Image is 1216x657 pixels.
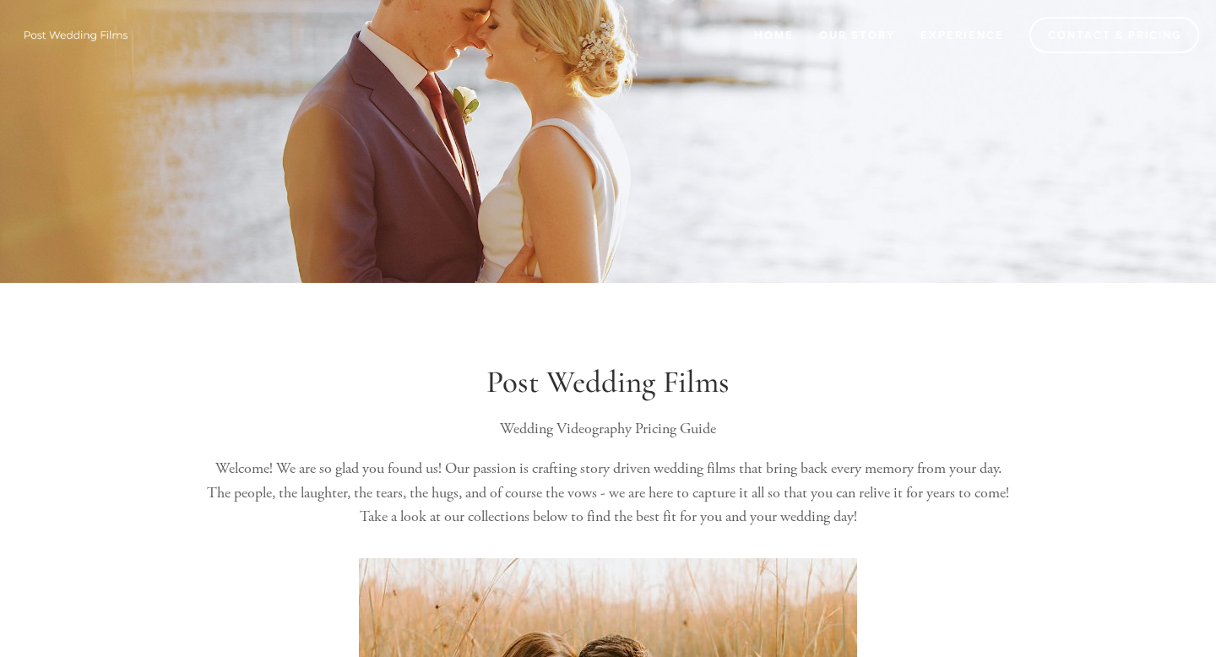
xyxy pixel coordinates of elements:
img: Wisconsin Wedding Videographer [17,22,135,47]
a: Experience [909,21,1015,49]
a: Our Story [808,21,906,49]
p: Welcome! We are so glad you found us! Our passion is crafting story driven wedding films that bri... [204,457,1012,529]
p: Wedding Videography Pricing Guide [204,417,1012,442]
a: Contact & Pricing [1029,17,1199,53]
h1: Post Wedding Films [204,364,1012,401]
a: Home [743,21,805,49]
